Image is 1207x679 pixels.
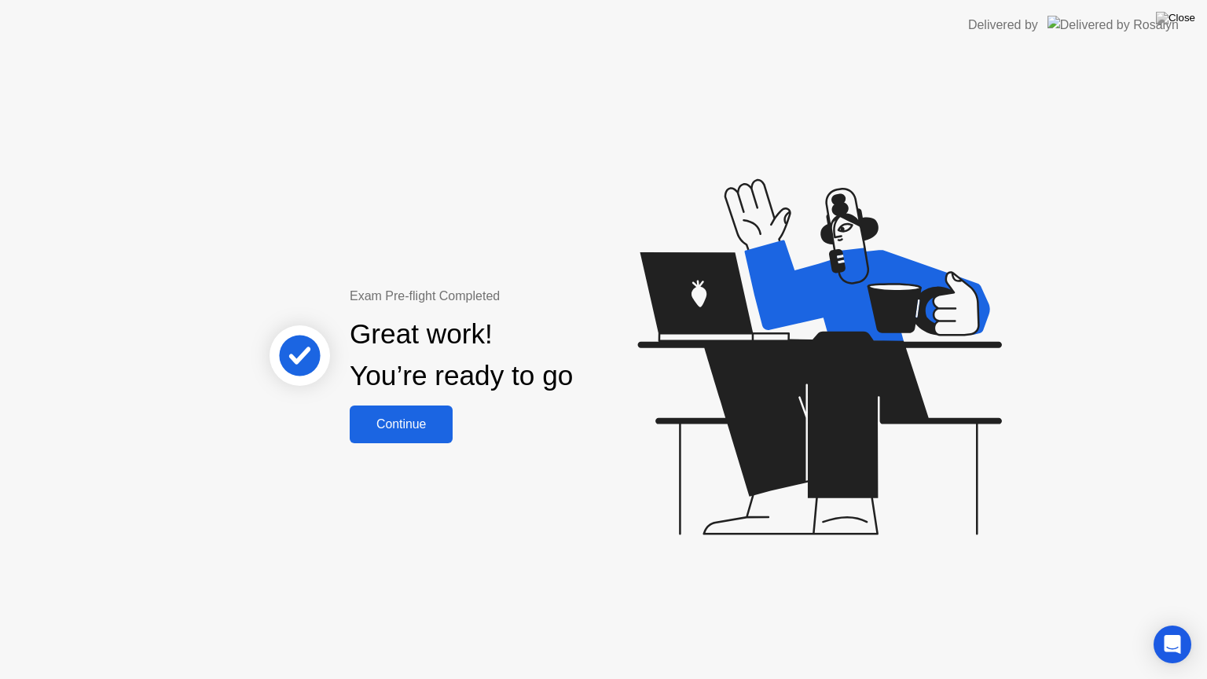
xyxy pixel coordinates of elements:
[1156,12,1195,24] img: Close
[968,16,1038,35] div: Delivered by
[1154,626,1191,663] div: Open Intercom Messenger
[350,406,453,443] button: Continue
[1047,16,1179,34] img: Delivered by Rosalyn
[354,417,448,431] div: Continue
[350,287,674,306] div: Exam Pre-flight Completed
[350,314,573,397] div: Great work! You’re ready to go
